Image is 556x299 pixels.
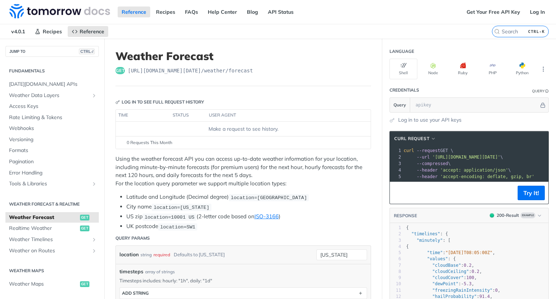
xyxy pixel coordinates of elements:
[140,249,152,260] div: string
[122,290,149,296] div: ADD string
[390,173,402,180] div: 5
[80,215,89,220] span: get
[243,7,262,17] a: Blog
[118,7,150,17] a: Reference
[440,174,534,179] span: 'accept-encoding: deflate, gzip, br'
[5,201,99,207] h2: Weather Forecast & realtime
[521,212,535,218] span: Example
[538,64,549,75] button: More Languages
[9,281,78,288] span: Weather Maps
[406,269,482,274] span: : ,
[412,98,539,112] input: apikey
[417,168,438,173] span: --header
[404,161,451,166] span: \
[174,249,225,260] div: Defaults to [US_STATE]
[406,238,451,243] span: : [
[181,7,202,17] a: FAQs
[390,262,401,269] div: 7
[486,212,545,219] button: 200200-ResultExample
[392,135,439,142] button: cURL Request
[406,244,409,249] span: {
[68,26,108,37] a: Reference
[490,213,494,218] span: 200
[497,212,519,219] div: 200 - Result
[518,186,545,200] button: Try It!
[427,256,448,261] span: "values"
[126,203,371,211] li: City name
[126,193,371,201] li: Latitude and Longitude (Decimal degree)
[464,281,472,286] span: 5.3
[9,114,97,121] span: Rate Limiting & Tokens
[440,168,508,173] span: 'accept: application/json'
[120,288,367,299] button: ADD string
[5,156,99,167] a: Pagination
[398,116,462,124] a: Log in to use your API keys
[5,101,99,112] a: Access Keys
[43,28,62,35] span: Recipes
[204,7,241,17] a: Help Center
[390,250,401,256] div: 5
[406,256,456,261] span: : {
[5,245,99,256] a: Weather on RoutesShow subpages for Weather on Routes
[393,102,406,108] span: Query
[145,269,175,275] div: array of strings
[390,160,402,167] div: 3
[115,235,150,241] div: Query Params
[5,123,99,134] a: Webhooks
[9,214,78,221] span: Weather Forecast
[404,168,511,173] span: \
[9,136,97,143] span: Versioning
[432,281,458,286] span: "dewPoint"
[115,99,204,105] div: Log in to see full request history
[115,67,125,74] span: get
[115,50,371,63] h1: Weather Forecast
[390,281,401,287] div: 10
[406,231,448,236] span: : {
[5,212,99,223] a: Weather Forecastget
[5,279,99,290] a: Weather Mapsget
[389,59,417,79] button: Shell
[406,263,474,268] span: : ,
[532,88,549,94] div: QueryInformation
[479,59,506,79] button: PHP
[5,134,99,145] a: Versioning
[393,212,417,219] button: RESPONSE
[417,174,438,179] span: --header
[5,234,99,245] a: Weather TimelinesShow subpages for Weather Timelines
[5,223,99,234] a: Realtime Weatherget
[116,110,170,121] th: time
[5,112,99,123] a: Rate Limiting & Tokens
[411,231,440,236] span: "timelines"
[119,249,139,260] label: location
[479,294,490,299] span: 91.4
[9,4,110,18] img: Tomorrow.io Weather API Docs
[119,125,368,133] div: Make a request to see history.
[539,101,547,109] button: Hide
[80,226,89,231] span: get
[9,125,97,132] span: Webhooks
[5,68,99,74] h2: Fundamentals
[80,28,104,35] span: Reference
[152,7,179,17] a: Recipes
[9,169,97,177] span: Error Handling
[449,59,477,79] button: Ruby
[406,250,495,255] span: : ,
[9,81,97,88] span: [DATE][DOMAIN_NAME] APIs
[170,110,206,121] th: status
[508,59,536,79] button: Python
[9,103,97,110] span: Access Keys
[404,148,414,153] span: curl
[79,49,95,54] span: CTRL-/
[5,79,99,90] a: [DATE][DOMAIN_NAME] APIs
[390,167,402,173] div: 4
[5,168,99,178] a: Error Handling
[404,148,453,153] span: GET \
[153,205,209,210] span: location=[US_STATE]
[91,248,97,254] button: Show subpages for Weather on Routes
[126,212,371,221] li: US zip (2-letter code based on )
[9,147,97,154] span: Formats
[390,275,401,281] div: 9
[390,225,401,231] div: 1
[417,238,443,243] span: "minutely"
[390,287,401,294] div: 11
